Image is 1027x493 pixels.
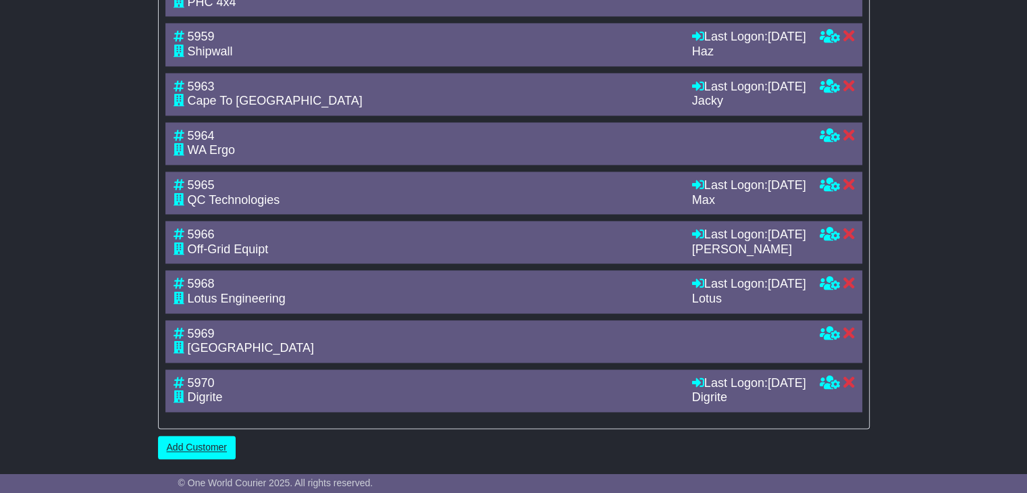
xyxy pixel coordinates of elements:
[692,292,806,307] div: Lotus
[158,436,236,459] a: Add Customer
[692,390,806,405] div: Digrite
[188,80,215,93] span: 5963
[188,242,269,256] span: Off-Grid Equipt
[768,80,806,93] span: [DATE]
[692,30,806,45] div: Last Logon:
[692,45,806,59] div: Haz
[188,129,215,142] span: 5964
[692,228,806,242] div: Last Logon:
[692,242,806,257] div: [PERSON_NAME]
[188,143,235,157] span: WA Ergo
[188,341,314,355] span: [GEOGRAPHIC_DATA]
[188,178,215,192] span: 5965
[188,376,215,390] span: 5970
[188,277,215,290] span: 5968
[188,228,215,241] span: 5966
[768,376,806,390] span: [DATE]
[692,277,806,292] div: Last Logon:
[188,390,223,404] span: Digrite
[188,193,280,207] span: QC Technologies
[692,376,806,391] div: Last Logon:
[692,80,806,95] div: Last Logon:
[692,193,806,208] div: Max
[188,327,215,340] span: 5969
[188,94,363,107] span: Cape To [GEOGRAPHIC_DATA]
[768,30,806,43] span: [DATE]
[692,178,806,193] div: Last Logon:
[768,228,806,241] span: [DATE]
[188,292,286,305] span: Lotus Engineering
[188,45,233,58] span: Shipwall
[692,94,806,109] div: Jacky
[768,178,806,192] span: [DATE]
[178,477,373,488] span: © One World Courier 2025. All rights reserved.
[188,30,215,43] span: 5959
[768,277,806,290] span: [DATE]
